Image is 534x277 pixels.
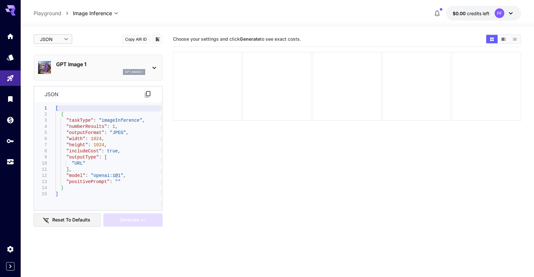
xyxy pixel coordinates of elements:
[6,32,14,40] div: Home
[34,124,47,130] div: 4
[104,142,107,148] span: ,
[99,118,142,123] span: "imageInference"
[34,118,47,124] div: 3
[34,148,47,154] div: 8
[126,130,128,135] span: ,
[125,70,143,74] p: gpt_image_1
[34,173,47,179] div: 12
[110,179,112,184] span: :
[102,149,104,154] span: :
[6,53,14,61] div: Models
[34,142,47,148] div: 7
[66,136,85,141] span: "width"
[34,160,47,167] div: 10
[34,185,47,191] div: 14
[453,10,489,17] div: $0.00
[173,36,301,42] span: Choose your settings and click to see exact costs.
[66,173,85,178] span: "model"
[69,167,72,172] span: ,
[107,149,118,154] span: true
[99,155,101,160] span: :
[142,118,145,123] span: ,
[66,167,69,172] span: ]
[66,179,109,184] span: "positivePrompt"
[91,173,123,178] span: "openai:1@1"
[34,130,47,136] div: 5
[110,130,126,135] span: "JPEG"
[66,118,93,123] span: "taskType"
[498,35,509,43] button: Show media in video view
[112,124,115,129] span: 1
[6,245,14,253] div: Settings
[93,118,96,123] span: :
[34,179,47,185] div: 13
[453,11,467,16] span: $0.00
[122,35,151,44] button: Copy AIR ID
[6,95,14,103] div: Library
[34,111,47,118] div: 2
[467,11,489,16] span: credits left
[85,173,88,178] span: :
[486,35,498,43] button: Show media in grid view
[107,124,109,129] span: :
[102,136,104,141] span: ,
[73,9,112,17] span: Image Inference
[66,130,104,135] span: "outputFormat"
[155,35,160,43] button: Add to library
[40,36,60,43] span: JSON
[6,74,14,82] div: Playground
[240,36,260,42] b: Generate
[446,6,521,21] button: $0.00PF
[115,124,118,129] span: ,
[104,130,107,135] span: :
[61,112,64,117] span: {
[34,167,47,173] div: 11
[61,185,64,190] span: }
[509,35,520,43] button: Show media in list view
[34,136,47,142] div: 6
[104,155,107,160] span: [
[34,191,47,197] div: 15
[66,124,107,129] span: "numberResults"
[38,58,158,77] div: GPT Image 1gpt_image_1
[6,137,14,145] div: API Keys
[66,142,88,148] span: "height"
[34,105,47,111] div: 1
[45,90,58,98] p: json
[34,9,61,17] a: Playground
[6,116,14,124] div: Wallet
[118,149,120,154] span: ,
[66,149,101,154] span: "includeCost"
[6,262,15,271] button: Expand sidebar
[34,9,73,17] nav: breadcrumb
[123,173,126,178] span: ,
[486,34,521,44] div: Show media in grid viewShow media in video viewShow media in list view
[115,179,121,184] span: ""
[34,154,47,160] div: 9
[66,155,99,160] span: "outputType"
[55,191,58,197] span: ]
[88,142,91,148] span: :
[6,158,14,166] div: Usage
[55,106,58,111] span: [
[91,136,102,141] span: 1024
[34,213,101,227] button: Reset to defaults
[72,161,85,166] span: "URL"
[93,142,104,148] span: 1024
[495,8,504,18] div: PF
[56,60,145,68] p: GPT Image 1
[85,136,88,141] span: :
